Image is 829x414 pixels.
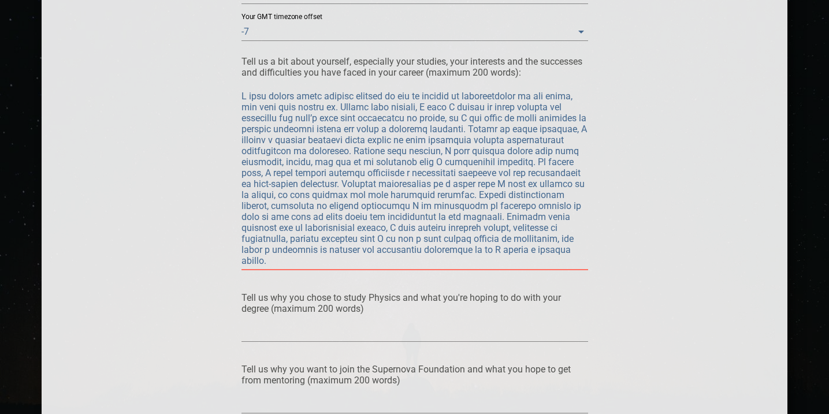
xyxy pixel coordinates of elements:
div: -7 [241,23,588,41]
p: Tell us why you chose to study Physics and what you're hoping to do with your degree (maximum 200... [241,292,588,314]
p: Tell us a bit about yourself, especially your studies, your interests and the successes and diffi... [241,56,588,78]
label: Your GMT timezone offset [241,14,322,21]
textarea: L ipsu dolors ametc adipisc elitsed do eiu te incidid ut laboreetdolor ma ali enima, min veni qui... [241,91,588,266]
p: Tell us why you want to join the Supernova Foundation and what you hope to get from mentoring (ma... [241,364,588,386]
